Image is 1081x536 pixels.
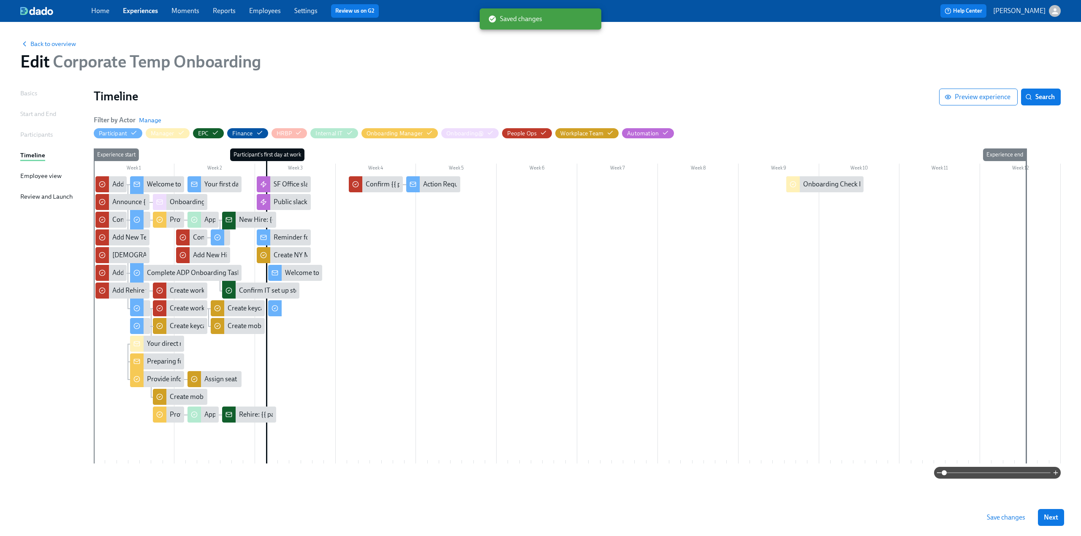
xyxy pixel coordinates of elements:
a: Reports [213,7,236,15]
p: [PERSON_NAME] [993,6,1046,16]
div: Create mobile keycard for {{ participant.fullName }} (starting {{ participant.startDate | MMM DD ... [211,318,265,334]
img: dado [20,7,53,15]
button: Save changes [981,509,1031,526]
span: Save changes [987,513,1025,522]
span: Search [1027,93,1055,101]
div: Week 3 [255,164,336,175]
div: [DEMOGRAPHIC_DATA] Employment End Date [95,247,149,263]
div: Provide IT Set-up info [170,215,232,224]
h6: Filter by Actor [94,116,136,125]
span: Preview experience [946,93,1010,101]
div: Week 4 [336,164,416,175]
button: Help Center [940,4,986,18]
div: [DEMOGRAPHIC_DATA] Employment End Date [112,250,250,260]
div: Create mobile keycard for {{ participant.fullName }} (starting {{ participant.startDate | MMM DD ... [228,321,526,331]
button: Back to overview [20,40,76,48]
div: Approve IT request for new hire {{ participant.fullName }} [187,212,219,228]
div: Create keycard for {{ participant.fullName }} (starting {{ participant.startDate | MMM DD YYYY }}) [211,300,265,316]
a: Employees [249,7,281,15]
a: Review us on G2 [335,7,375,15]
div: Week 6 [497,164,577,175]
button: [PERSON_NAME] [993,5,1061,17]
button: Search [1021,89,1061,105]
div: Announce {{ participant.fullName }} to CorporateOnboarding@? [95,194,149,210]
div: New Hire: {{ participant.fullName }} - {{ participant.role }} ({{ participant.startDate | MM/DD/Y... [239,215,527,224]
div: Add Rehire to Dado Corrections Sheet - {{ participant.fullName }} [95,283,149,299]
div: Confirm {{ participant.fullName }} has signed their onboarding docs [366,180,561,189]
div: Provide information for the Workplace team [130,371,184,387]
div: Preparing for {{ participant.fullName }}'s first day [147,357,288,366]
div: Onboarding Notice: {{ participant.fullName }} – {{ participant.role }} ({{ participant.startDate ... [170,197,487,207]
div: Confirm {{ participant.fullName }} has completed ADP materials [193,233,377,242]
div: Provide IT Set-up info for {{ participant.fullName }} [153,407,184,423]
button: Workplace Team [555,128,619,138]
div: Experience end [983,148,1027,161]
h1: Timeline [94,89,939,104]
div: Add New Temp to Temp Tracker [95,229,149,245]
div: Add New Hire Codes to Spreadsheet for {{ participant.fullName }} ({{ participant.startDate | MM/D... [176,247,230,263]
div: Participants [20,130,53,139]
div: Create work email addresses for {{ participant.fullName }} ({{ participant.startDate | MM/DD/YYYY... [170,304,459,313]
div: Complete ADP Onboarding Tasks [147,268,244,277]
div: Complete ADP Onboarding Tasks [130,265,242,281]
div: Action Required: Outstanding Onboarding Docs [406,176,460,192]
button: People Ops [502,128,552,138]
button: Onboarding Manager [361,128,438,138]
div: Provide IT Set-up info [153,212,184,228]
div: Approve IT request for new hire {{ participant.fullName }} [204,215,369,224]
div: SF Office slack channel [274,180,339,189]
div: Welcome to Team Rothy’s! [268,265,322,281]
a: Home [91,7,109,15]
div: Create NY Mobile Keycard for {{ participant.fullName }} (starting {{ participant.startDate | MMM ... [257,247,311,263]
button: HRBP [272,128,307,138]
div: Action Required: Outstanding Onboarding Docs [423,180,561,189]
div: Add Rehire {{ participant.fullName }} in ADP [112,268,239,277]
div: Provide information for the Workplace team [147,374,274,384]
div: Week 1 [94,164,174,175]
button: Review us on G2 [331,4,379,18]
span: Saved changes [488,14,542,24]
div: Create NY Mobile Keycard for {{ participant.fullName }} (starting {{ participant.startDate | MMM ... [274,250,583,260]
div: Your direct report {{ participant.fullName }}'s onboarding [130,336,184,352]
div: Create mobile keycard for {{ participant.fullName }} (starting {{ participant.startDate | MMM DD ... [170,392,468,401]
div: Hide Onboarding@ [446,129,483,137]
div: Add New Hire {{ participant.fullName }} in ADP [112,180,248,189]
div: Week 10 [819,164,900,175]
div: Onboarding Check In for {{ participant.fullName }} [803,180,948,189]
div: Confirm if {{ participant.fullName }}'s manager will do their onboarding [112,215,318,224]
div: Hide People Ops [507,129,537,137]
button: Automation [622,128,674,138]
div: Create keycard for {{ participant.fullName }} (starting {{ participant.startDate | MMM DD YYYY }}) [153,318,207,334]
a: Experiences [123,7,158,15]
div: Hide Workplace Team [560,129,603,137]
div: Preparing for {{ participant.fullName }}'s first day [130,353,184,369]
div: Participant's first day at work [230,148,304,161]
div: Hide EPC [198,129,209,137]
div: Create mobile keycard for {{ participant.fullName }} (starting {{ participant.startDate | MMM DD ... [153,389,207,405]
div: Experience start [94,148,139,161]
div: Onboarding Notice: {{ participant.fullName }} – {{ participant.role }} ({{ participant.startDate ... [153,194,207,210]
a: Settings [294,7,318,15]
div: Hide HRBP [277,129,292,137]
div: Confirm if {{ participant.fullName }}'s manager will do their onboarding [95,212,127,228]
div: Week 12 [980,164,1061,175]
div: Create work email addresses for {{ participant.fullName }} ({{ participant.startDate | MM/DD/YYYY... [170,286,459,295]
div: Public slack channels [274,197,334,207]
button: Onboarding@ [441,128,499,138]
div: Welcome to Team Rothy’s! [285,268,361,277]
div: Add New Temp to Temp Tracker [112,233,204,242]
div: Public slack channels [257,194,311,210]
div: Reminder for [DATE]: please bring your I-9 docs [257,229,311,245]
div: Add Rehire to Dado Corrections Sheet - {{ participant.fullName }} [112,286,298,295]
div: Confirm IT set up steps completed [239,286,337,295]
div: Week 5 [416,164,497,175]
button: EPC [193,128,224,138]
div: Hide Manager [151,129,174,137]
div: Basics [20,89,37,98]
div: Start and End [20,109,56,119]
div: Create keycard for {{ participant.fullName }} (starting {{ participant.startDate | MMM DD YYYY }}) [170,321,446,331]
div: Add New Hire {{ participant.fullName }} in ADP [95,176,127,192]
div: Timeline [20,151,45,160]
button: Finance [227,128,268,138]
